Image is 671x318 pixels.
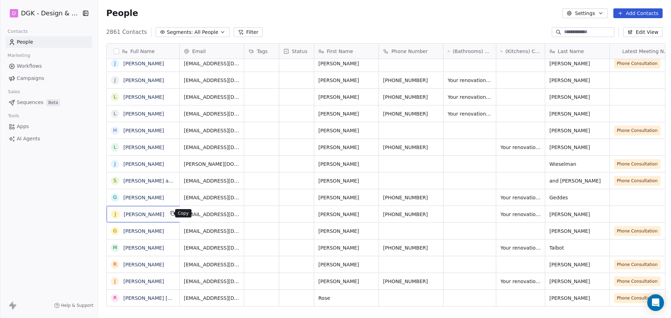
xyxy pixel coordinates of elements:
span: [PHONE_NUMBER] [383,110,439,117]
span: [EMAIL_ADDRESS][DOMAIN_NAME] [184,110,240,117]
span: [PERSON_NAME] [549,77,605,84]
p: Copy [178,210,189,216]
span: [PERSON_NAME] [318,77,374,84]
span: [PHONE_NUMBER] [383,77,439,84]
button: Add Contacts [613,8,663,18]
div: J [114,60,116,67]
span: Marketing [5,50,33,61]
span: [EMAIL_ADDRESS][DOMAIN_NAME] [184,228,240,235]
span: Segments: [167,29,193,36]
span: People [17,38,33,46]
span: AI Agents [17,135,40,142]
span: All People [194,29,218,36]
span: Wieselman [549,161,605,168]
span: [PERSON_NAME] [549,60,605,67]
span: Phone Consultation [617,127,658,134]
div: Tags [244,44,279,59]
span: [PHONE_NUMBER] [383,144,439,151]
span: Phone Consultation [617,278,658,285]
span: Your renovation with a design and build firm will cost approximately $87,000 to $122,000 [500,194,541,201]
div: L [114,143,116,151]
a: [PERSON_NAME] [124,212,164,217]
a: [PERSON_NAME] [123,111,164,117]
span: Contacts [5,26,31,37]
span: Your renovation with a design and build firm will cost approximately $68,000 to $98,000 [500,244,541,251]
span: [EMAIL_ADDRESS][DOMAIN_NAME] [184,60,240,67]
div: Status [279,44,314,59]
span: Rose [318,295,374,302]
span: [PERSON_NAME] [549,278,605,285]
span: Phone Consultation [617,177,658,184]
span: Latest Meeting Name [622,48,670,55]
span: Full Name [130,48,155,55]
div: grid [107,59,180,307]
span: D [12,10,16,17]
span: 2861 Contacts [106,28,147,36]
span: [PERSON_NAME] [318,278,374,285]
span: Your renovation with a design and build firm will cost approximately $45,000 to $85,000 [448,94,492,101]
span: [PERSON_NAME] [549,261,605,268]
span: [EMAIL_ADDRESS][DOMAIN_NAME] [184,77,240,84]
span: Status [292,48,308,55]
span: Help & Support [61,303,93,308]
div: Email [180,44,244,59]
div: L [114,93,116,101]
div: First Name [314,44,378,59]
span: Sequences [17,99,43,106]
div: H [113,127,117,134]
div: S [113,177,116,184]
span: [PERSON_NAME] [549,110,605,117]
a: [PERSON_NAME] [PERSON_NAME] [123,295,206,301]
span: First Name [327,48,353,55]
span: Phone Consultation [617,60,658,67]
a: [PERSON_NAME] [123,228,164,234]
span: Your renovation with a design and build firm will cost approximately $68,000 to $98,000 [500,144,541,151]
span: [PERSON_NAME] [549,228,605,235]
span: Workflows [17,62,42,70]
span: [PERSON_NAME] [318,127,374,134]
span: [PERSON_NAME] [549,127,605,134]
span: Your renovation with a design and build firm will cost approximately $98,000 to $133,000 [500,278,541,285]
a: [PERSON_NAME] and [PERSON_NAME] [123,178,217,184]
span: [EMAIL_ADDRESS][DOMAIN_NAME] [184,244,240,251]
span: Phone Consultation [617,261,658,268]
span: [PHONE_NUMBER] [383,211,439,218]
span: Campaigns [17,75,44,82]
span: [PHONE_NUMBER] [383,278,439,285]
div: (Bathrooms) Calculated Renovation Cost [443,44,496,59]
span: People [106,8,138,19]
span: [PERSON_NAME] [318,211,374,218]
span: Your renovation with a design and build firm will cost approximately $45,000 to $85,000 [448,110,492,117]
span: [PERSON_NAME] [549,295,605,302]
span: (Bathrooms) Calculated Renovation Cost [453,48,492,55]
span: [PERSON_NAME] [549,144,605,151]
a: [PERSON_NAME] [123,128,164,133]
span: Your renovation with a design and build firm will cost approximately $98,000 to $133,000 [500,211,541,218]
div: L [114,110,116,117]
span: Apps [17,123,29,130]
span: Tags [257,48,268,55]
button: DDGK - Design & Build [8,7,77,19]
div: R [113,294,117,302]
a: SequencesBeta [6,97,92,108]
span: Phone Consultation [617,295,658,302]
a: AI Agents [6,133,92,145]
a: [PERSON_NAME] [123,61,164,66]
span: [PERSON_NAME] [318,110,374,117]
span: [PERSON_NAME] [318,94,374,101]
span: [EMAIL_ADDRESS][DOMAIN_NAME] [184,177,240,184]
span: and [PERSON_NAME] [549,177,605,184]
a: People [6,36,92,48]
span: [PERSON_NAME] [318,144,374,151]
span: (Kitchens) Calculated Renovation Cost [505,48,541,55]
span: [PERSON_NAME] [549,211,605,218]
div: J [115,210,116,218]
span: Beta [46,99,60,106]
a: Workflows [6,60,92,72]
div: Full Name [107,44,179,59]
a: Campaigns [6,73,92,84]
span: Email [192,48,206,55]
span: Last Name [558,48,584,55]
span: [PERSON_NAME] [549,94,605,101]
a: [PERSON_NAME] [123,161,164,167]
